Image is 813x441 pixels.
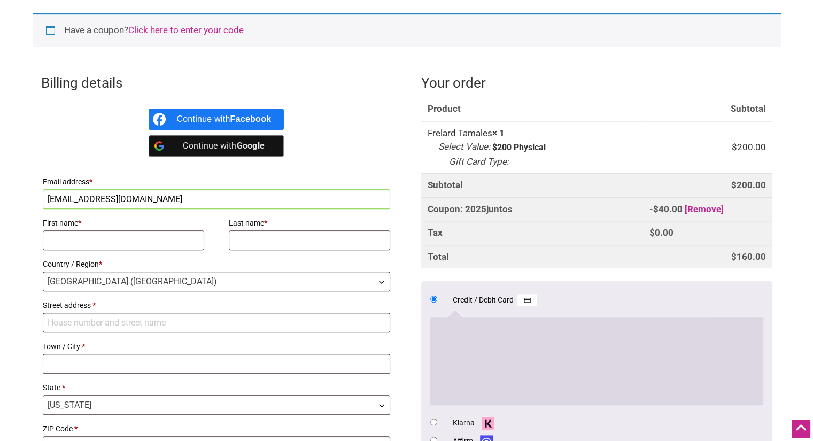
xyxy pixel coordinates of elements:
label: State [43,380,391,395]
strong: × 1 [492,128,505,138]
bdi: 0.00 [649,227,673,238]
a: Enter your coupon code [128,25,244,35]
label: First name [43,215,205,230]
span: $ [649,227,655,238]
label: Country / Region [43,257,391,272]
dt: Gift Card Type: [449,155,509,169]
td: - [643,197,772,221]
div: Continue with [176,109,271,130]
p: $200 [492,143,512,152]
b: Facebook [230,114,272,123]
span: $ [732,142,737,152]
b: Google [237,141,265,151]
iframe: Secure payment input frame [437,323,757,397]
img: Klarna [478,417,498,430]
span: United States (US) [43,272,390,291]
a: Remove 2025juntos coupon [685,204,724,214]
div: Have a coupon? [33,13,781,47]
div: Scroll Back to Top [792,420,810,438]
th: Tax [421,221,643,245]
span: Washington [43,396,390,414]
input: House number and street name [43,313,391,332]
span: State [43,395,391,415]
bdi: 200.00 [732,142,766,152]
span: $ [731,251,737,262]
span: $ [653,204,659,214]
h3: Billing details [41,73,392,92]
bdi: 160.00 [731,251,766,262]
div: Continue with [176,135,271,157]
a: Continue with <b>Facebook</b> [149,109,284,130]
span: 40.00 [653,204,683,214]
label: Klarna [453,416,498,430]
a: Continue with <b>Google</b> [149,135,284,157]
p: Physical [514,143,546,152]
th: Product [421,97,643,121]
td: Frelard Tamales [421,121,643,173]
th: Subtotal [643,97,772,121]
th: Total [421,245,643,269]
span: Country / Region [43,272,391,291]
img: Credit / Debit Card [517,293,537,306]
label: Email address [43,174,391,189]
th: Subtotal [421,173,643,197]
dt: Select Value: [438,140,490,154]
bdi: 200.00 [731,180,766,190]
th: Coupon: 2025juntos [421,197,643,221]
label: ZIP Code [43,421,391,436]
label: Credit / Debit Card [453,293,537,307]
span: $ [731,180,737,190]
label: Street address [43,298,391,313]
h3: Your order [421,73,772,92]
label: Town / City [43,339,391,354]
label: Last name [229,215,391,230]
